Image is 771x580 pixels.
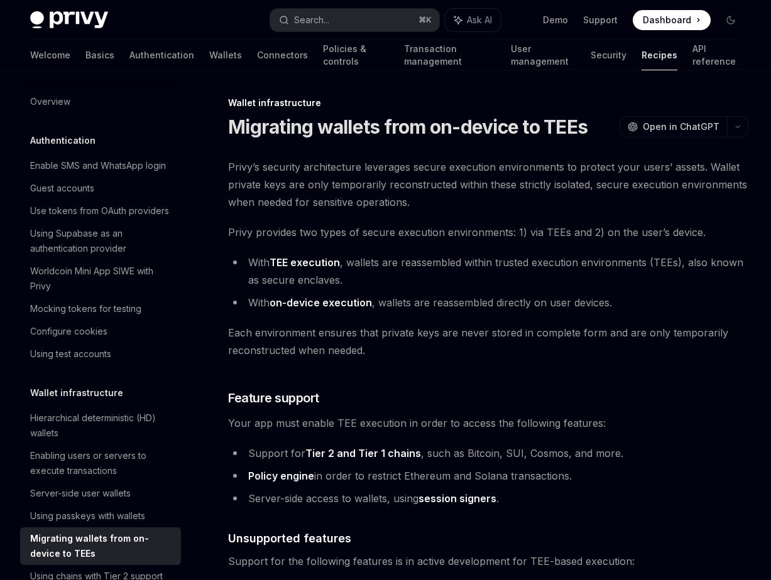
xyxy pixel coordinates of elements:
h5: Authentication [30,133,96,148]
button: Open in ChatGPT [620,116,727,137]
a: Security [591,40,626,70]
a: Using test accounts [20,343,181,365]
div: Configure cookies [30,324,107,339]
span: Support for the following features is in active development for TEE-based execution: [228,552,748,570]
div: Overview [30,94,70,109]
div: Wallet infrastructure [228,97,748,109]
span: Feature support [228,389,319,407]
div: Worldcoin Mini App SIWE with Privy [30,264,173,294]
h1: Migrating wallets from on-device to TEEs [228,115,588,138]
button: Search...⌘K [270,9,439,31]
a: Mocking tokens for testing [20,298,181,320]
span: Each environment ensures that private keys are never stored in complete form and are only tempora... [228,324,748,359]
a: Tier 2 and Tier 1 chains [305,447,421,460]
a: Welcome [30,40,70,70]
li: Support for , such as Bitcoin, SUI, Cosmos, and more. [228,444,748,462]
img: dark logo [30,11,108,29]
span: Privy’s security architecture leverages secure execution environments to protect your users’ asse... [228,158,748,211]
span: Your app must enable TEE execution in order to access the following features: [228,414,748,432]
li: With , wallets are reassembled within trusted execution environments (TEEs), also known as secure... [228,254,748,289]
div: Server-side user wallets [30,486,131,501]
a: Dashboard [633,10,711,30]
a: Using Supabase as an authentication provider [20,222,181,260]
a: Use tokens from OAuth providers [20,200,181,222]
a: Enabling users or servers to execute transactions [20,444,181,482]
span: Ask AI [467,14,492,26]
a: Hierarchical deterministic (HD) wallets [20,407,181,444]
button: Toggle dark mode [721,10,741,30]
a: Transaction management [404,40,496,70]
div: Use tokens from OAuth providers [30,203,169,218]
span: Dashboard [643,14,691,26]
a: Using passkeys with wallets [20,505,181,527]
a: Support [583,14,618,26]
a: Migrating wallets from on-device to TEEs [20,527,181,565]
a: Worldcoin Mini App SIWE with Privy [20,260,181,298]
li: in order to restrict Ethereum and Solana transactions. [228,467,748,485]
a: Server-side user wallets [20,482,181,505]
div: Migrating wallets from on-device to TEEs [30,531,173,561]
a: Recipes [642,40,677,70]
span: Open in ChatGPT [643,121,719,133]
a: Policies & controls [323,40,389,70]
span: Unsupported features [228,530,351,547]
a: Enable SMS and WhatsApp login [20,154,181,177]
span: Privy provides two types of secure execution environments: 1) via TEEs and 2) on the user’s device. [228,223,748,241]
a: Policy engine [248,470,314,483]
div: Enabling users or servers to execute transactions [30,448,173,478]
a: Guest accounts [20,177,181,200]
button: Ask AI [446,9,501,31]
a: Configure cookies [20,320,181,343]
a: session signers [418,492,496,505]
div: Mocking tokens for testing [30,301,141,316]
a: API reference [692,40,741,70]
h5: Wallet infrastructure [30,385,123,400]
li: Server-side access to wallets, using . [228,490,748,507]
a: Overview [20,90,181,113]
a: Authentication [129,40,194,70]
div: Guest accounts [30,181,94,196]
div: Using test accounts [30,346,111,362]
a: Wallets [209,40,242,70]
div: Enable SMS and WhatsApp login [30,158,166,173]
a: Demo [543,14,568,26]
div: Search... [294,13,329,28]
div: Using Supabase as an authentication provider [30,226,173,256]
a: Connectors [257,40,308,70]
a: Basics [85,40,114,70]
a: User management [511,40,576,70]
div: Using passkeys with wallets [30,508,145,524]
a: TEE execution [270,256,340,269]
div: Hierarchical deterministic (HD) wallets [30,411,173,441]
li: With , wallets are reassembled directly on user devices. [228,294,748,311]
a: on-device execution [270,296,372,309]
span: ⌘ K [418,15,432,25]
